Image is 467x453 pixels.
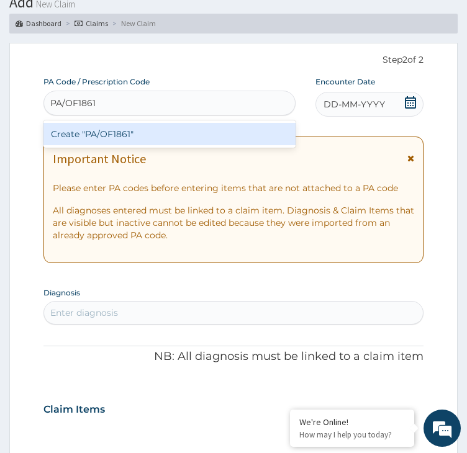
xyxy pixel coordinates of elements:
div: Chat with us now [65,70,209,86]
a: Claims [75,18,108,29]
li: New Claim [109,18,156,29]
div: Minimize live chat window [204,6,233,36]
textarea: Type your message and hit 'Enter' [6,313,237,356]
h3: Claim Items [43,403,105,416]
p: NB: All diagnosis must be linked to a claim item [43,349,424,365]
div: Create "PA/OF1861" [43,123,296,145]
div: Enter diagnosis [50,307,118,319]
label: PA Code / Prescription Code [43,76,150,87]
p: How may I help you today? [299,429,405,440]
span: We're online! [72,143,171,269]
p: All diagnoses entered must be linked to a claim item. Diagnosis & Claim Items that are visible bu... [53,204,414,241]
div: We're Online! [299,416,405,428]
p: Please enter PA codes before entering items that are not attached to a PA code [53,182,414,194]
h1: Important Notice [53,152,146,166]
label: Encounter Date [315,76,375,87]
a: Dashboard [16,18,61,29]
img: d_794563401_company_1708531726252_794563401 [23,62,50,93]
p: Step 2 of 2 [43,53,424,67]
label: Diagnosis [43,287,80,298]
span: DD-MM-YYYY [324,98,385,110]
